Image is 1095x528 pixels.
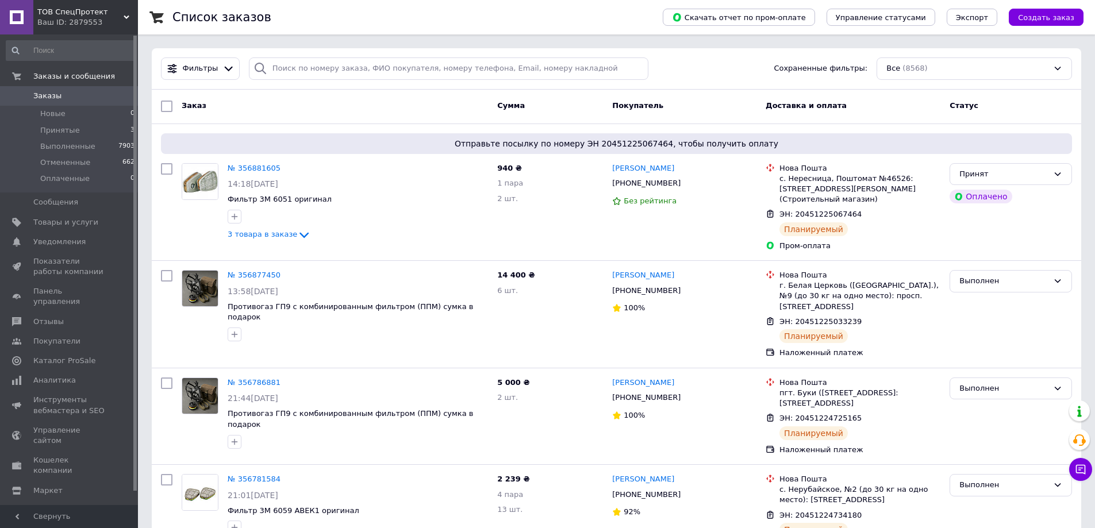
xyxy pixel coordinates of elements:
input: Поиск по номеру заказа, ФИО покупателя, номеру телефона, Email, номеру накладной [249,57,649,80]
span: ЭН: 20451225033239 [779,317,862,326]
div: с. Нересница, Поштомат №46526: [STREET_ADDRESS][PERSON_NAME] (Строительный магазин) [779,174,940,205]
span: Скачать отчет по пром-оплате [672,12,806,22]
span: Фильтры [183,63,218,74]
a: Фото товару [182,270,218,307]
span: Заказ [182,101,206,110]
span: 14 400 ₴ [497,271,535,279]
span: Экспорт [956,13,988,22]
span: 21:44[DATE] [228,394,278,403]
span: Статус [950,101,978,110]
span: 92% [624,507,640,516]
span: Все [886,63,900,74]
span: 1 пара [497,179,523,187]
span: 0 [130,109,135,119]
span: Инструменты вебмастера и SEO [33,395,106,415]
span: 662 [122,157,135,168]
h1: Список заказов [172,10,271,24]
a: № 356881605 [228,164,281,172]
a: [PERSON_NAME] [612,377,674,388]
a: [PERSON_NAME] [612,163,674,174]
div: Планируемый [779,222,848,236]
img: Фото товару [182,378,218,414]
span: Панель управления [33,286,106,307]
span: ТОВ СпецПротект [37,7,124,17]
div: Нова Пошта [779,163,940,174]
a: [PERSON_NAME] [612,474,674,485]
button: Управление статусами [827,9,935,26]
span: 2 шт. [497,393,518,402]
span: Принятые [40,125,80,136]
span: Сохраненные фильтры: [774,63,867,74]
span: 14:18[DATE] [228,179,278,188]
span: Покупатели [33,336,80,346]
span: 6 шт. [497,286,518,295]
div: Нова Пошта [779,474,940,484]
div: Пром-оплата [779,241,940,251]
span: 13 шт. [497,505,522,514]
span: Без рейтинга [624,196,677,205]
span: Новые [40,109,66,119]
span: 2 шт. [497,194,518,203]
span: 0 [130,174,135,184]
button: Экспорт [947,9,997,26]
div: [PHONE_NUMBER] [610,283,683,298]
span: 100% [624,303,645,312]
span: Уведомления [33,237,86,247]
a: [PERSON_NAME] [612,270,674,281]
a: № 356877450 [228,271,281,279]
span: Выполненные [40,141,95,152]
div: Выполнен [959,383,1048,395]
span: 3 товара в заказе [228,230,297,239]
span: Покупатель [612,101,663,110]
div: Выполнен [959,479,1048,491]
span: ЭН: 20451224725165 [779,414,862,422]
span: Отмененные [40,157,90,168]
div: [PHONE_NUMBER] [610,390,683,405]
span: Противогаз ГП9 с комбинированным фильтром (ППМ) сумка в подарок [228,409,473,429]
a: № 356786881 [228,378,281,387]
div: Нова Пошта [779,377,940,388]
img: Фото товару [182,164,218,199]
div: Оплачено [950,190,1012,203]
button: Создать заказ [1009,9,1084,26]
span: Доставка и оплата [766,101,847,110]
span: (8568) [902,64,927,72]
span: 3 [130,125,135,136]
div: [PHONE_NUMBER] [610,176,683,191]
span: Управление сайтом [33,425,106,446]
span: Сообщения [33,197,78,207]
img: Фото товару [182,475,218,510]
span: Оплаченные [40,174,90,184]
div: с. Нерубайское, №2 (до 30 кг на одно место): [STREET_ADDRESS] [779,484,940,505]
a: Фильтр 3М 6051 оригинал [228,195,332,203]
span: 7903 [118,141,135,152]
span: 21:01[DATE] [228,491,278,500]
span: Кошелек компании [33,455,106,476]
div: Ваш ID: 2879553 [37,17,138,28]
span: 5 000 ₴ [497,378,529,387]
span: Каталог ProSale [33,356,95,366]
span: 940 ₴ [497,164,522,172]
span: Заказы и сообщения [33,71,115,82]
button: Скачать отчет по пром-оплате [663,9,815,26]
a: Фото товару [182,474,218,511]
a: 3 товара в заказе [228,230,311,238]
span: Сумма [497,101,525,110]
a: Фильтр 3М 6059 АВЕК1 оригинал [228,506,359,515]
span: 100% [624,411,645,419]
span: 2 239 ₴ [497,475,529,483]
span: ЭН: 20451225067464 [779,210,862,218]
span: Управление статусами [836,13,926,22]
div: [PHONE_NUMBER] [610,487,683,502]
button: Чат с покупателем [1069,458,1092,481]
span: 4 пара [497,490,523,499]
div: пгт. Буки ([STREET_ADDRESS]: [STREET_ADDRESS] [779,388,940,408]
div: Планируемый [779,329,848,343]
div: Наложенный платеж [779,445,940,455]
input: Поиск [6,40,136,61]
div: г. Белая Церковь ([GEOGRAPHIC_DATA].), №9 (до 30 кг на одно место): просп. [STREET_ADDRESS] [779,280,940,312]
a: Противогаз ГП9 с комбинированным фильтром (ППМ) сумка в подарок [228,302,473,322]
span: Заказы [33,91,62,101]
